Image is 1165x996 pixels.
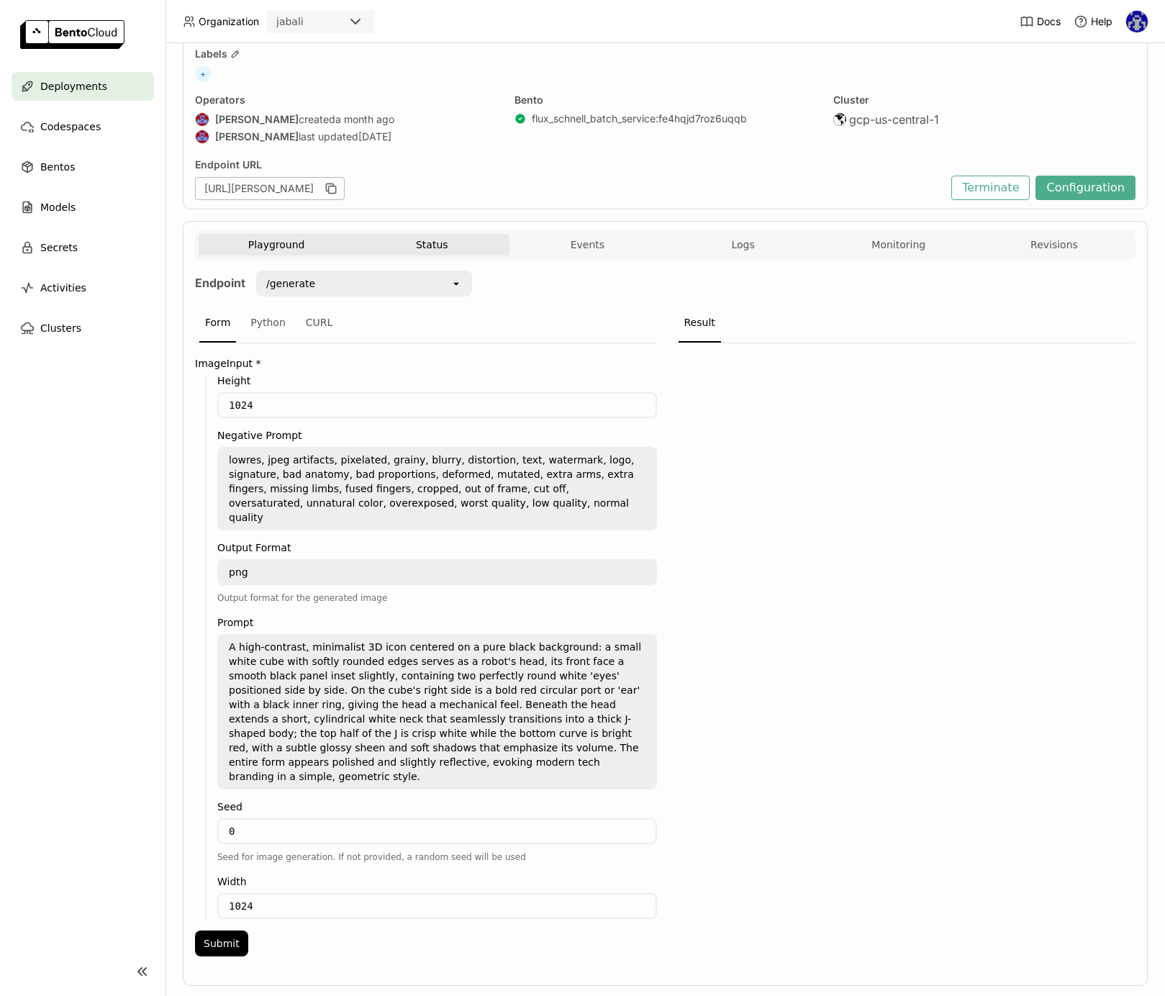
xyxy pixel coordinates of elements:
[40,158,75,176] span: Bentos
[679,304,721,343] div: Result
[199,304,236,343] div: Form
[20,20,124,49] img: logo
[317,276,318,291] input: Selected /generate.
[195,358,657,369] label: ImageInput *
[215,130,299,143] strong: [PERSON_NAME]
[40,239,78,256] span: Secrets
[195,177,345,200] div: [URL][PERSON_NAME]
[219,635,656,788] textarea: A high-contrast, minimalist 3D icon centered on a pure black background: a small white cube with ...
[951,176,1030,200] button: Terminate
[276,14,304,29] div: jabali
[1074,14,1112,29] div: Help
[196,113,209,126] img: Jhonatan Oliveira
[40,279,86,296] span: Activities
[821,234,976,255] button: Monitoring
[305,15,307,30] input: Selected jabali.
[509,234,665,255] button: Events
[1035,176,1135,200] button: Configuration
[1020,14,1061,29] a: Docs
[40,199,76,216] span: Models
[195,94,497,107] div: Operators
[1126,11,1148,32] img: Fernando Silveira
[12,72,154,101] a: Deployments
[195,66,211,82] span: +
[532,112,747,125] a: flux_schnell_batch_service:fe4hqjd7roz6uqqb
[219,448,656,529] textarea: lowres, jpeg artifacts, pixelated, grainy, blurry, distortion, text, watermark, logo, signature, ...
[199,234,354,255] button: Playground
[196,130,209,143] img: Jhonatan Oliveira
[215,113,299,126] strong: [PERSON_NAME]
[849,112,939,127] span: gcp-us-central-1
[12,233,154,262] a: Secrets
[217,850,657,864] div: Seed for image generation. If not provided, a random seed will be used
[219,561,656,584] textarea: png
[195,130,497,144] div: last updated
[12,112,154,141] a: Codespaces
[195,47,1135,60] div: Labels
[199,15,259,28] span: Organization
[40,320,81,337] span: Clusters
[217,430,657,441] label: Negative Prompt
[358,130,391,143] span: [DATE]
[195,276,245,290] strong: Endpoint
[217,375,657,386] label: Height
[217,617,657,628] label: Prompt
[1037,15,1061,28] span: Docs
[195,112,497,127] div: created
[666,234,821,255] button: Logs
[217,542,657,553] label: Output Format
[335,113,394,126] span: a month ago
[976,234,1132,255] button: Revisions
[245,304,291,343] div: Python
[354,234,509,255] button: Status
[195,158,944,171] div: Endpoint URL
[12,314,154,343] a: Clusters
[514,94,817,107] div: Bento
[217,591,657,605] div: Output format for the generated image
[833,94,1135,107] div: Cluster
[12,153,154,181] a: Bentos
[217,876,657,887] label: Width
[12,273,154,302] a: Activities
[1091,15,1112,28] span: Help
[195,931,248,956] button: Submit
[12,193,154,222] a: Models
[266,276,315,291] div: /generate
[450,278,462,289] svg: open
[40,118,101,135] span: Codespaces
[300,304,339,343] div: CURL
[217,801,657,812] label: Seed
[40,78,107,95] span: Deployments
